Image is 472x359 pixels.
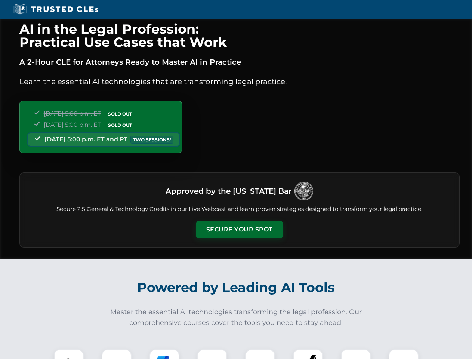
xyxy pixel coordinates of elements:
span: [DATE] 5:00 p.m. ET [44,110,101,117]
p: Secure 2.5 General & Technology Credits in our Live Webcast and learn proven strategies designed ... [29,205,450,214]
p: Master the essential AI technologies transforming the legal profession. Our comprehensive courses... [105,307,367,328]
span: SOLD OUT [105,121,135,129]
span: SOLD OUT [105,110,135,118]
h2: Powered by Leading AI Tools [29,274,443,301]
p: Learn the essential AI technologies that are transforming legal practice. [19,76,460,88]
span: [DATE] 5:00 p.m. ET [44,121,101,128]
h3: Approved by the [US_STATE] Bar [166,184,291,198]
button: Secure Your Spot [196,221,283,238]
img: Logo [294,182,313,200]
h1: AI in the Legal Profession: Practical Use Cases that Work [19,22,460,49]
p: A 2-Hour CLE for Attorneys Ready to Master AI in Practice [19,56,460,68]
img: Trusted CLEs [11,4,101,15]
